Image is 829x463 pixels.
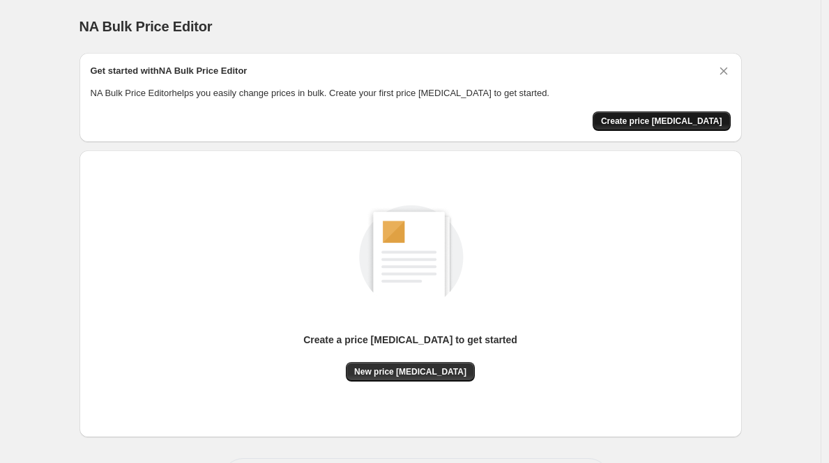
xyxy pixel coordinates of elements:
span: New price [MEDICAL_DATA] [354,366,466,377]
span: Create price [MEDICAL_DATA] [601,116,722,127]
p: NA Bulk Price Editor helps you easily change prices in bulk. Create your first price [MEDICAL_DAT... [91,86,731,100]
button: Create price change job [593,111,731,131]
span: NA Bulk Price Editor [79,19,213,34]
p: Create a price [MEDICAL_DATA] to get started [303,333,517,347]
h2: Get started with NA Bulk Price Editor [91,64,248,78]
button: Dismiss card [717,64,731,78]
button: New price [MEDICAL_DATA] [346,362,475,382]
